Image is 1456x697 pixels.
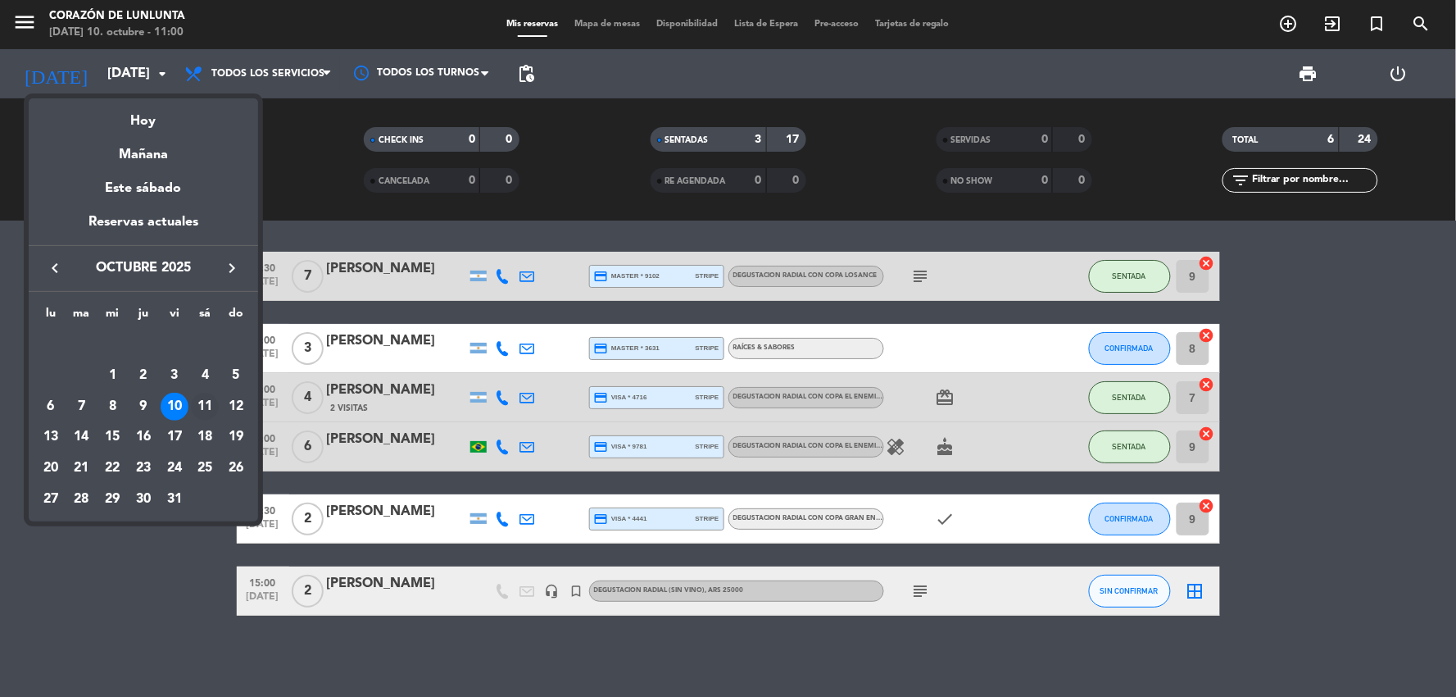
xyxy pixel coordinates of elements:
td: 2 de octubre de 2025 [128,360,159,391]
div: 26 [222,454,250,482]
td: 5 de octubre de 2025 [220,360,252,391]
th: miércoles [97,304,128,330]
td: 10 de octubre de 2025 [159,391,190,422]
div: 6 [37,393,65,421]
td: 26 de octubre de 2025 [220,453,252,484]
div: 12 [222,393,250,421]
div: 29 [98,485,126,513]
div: 9 [129,393,157,421]
td: 14 de octubre de 2025 [66,421,98,453]
div: 22 [98,454,126,482]
div: 16 [129,423,157,451]
i: keyboard_arrow_right [222,258,242,278]
th: lunes [35,304,66,330]
div: Mañana [29,132,258,166]
td: 15 de octubre de 2025 [97,421,128,453]
div: 23 [129,454,157,482]
div: 21 [68,454,96,482]
td: 19 de octubre de 2025 [220,421,252,453]
div: 15 [98,423,126,451]
td: 3 de octubre de 2025 [159,360,190,391]
div: 8 [98,393,126,421]
div: 24 [161,454,188,482]
div: 20 [37,454,65,482]
td: 29 de octubre de 2025 [97,484,128,515]
div: 3 [161,362,188,389]
td: 23 de octubre de 2025 [128,453,159,484]
td: 4 de octubre de 2025 [190,360,221,391]
th: domingo [220,304,252,330]
td: 18 de octubre de 2025 [190,421,221,453]
div: 11 [191,393,219,421]
div: 5 [222,362,250,389]
div: 14 [68,423,96,451]
td: 17 de octubre de 2025 [159,421,190,453]
td: 27 de octubre de 2025 [35,484,66,515]
td: 20 de octubre de 2025 [35,453,66,484]
td: 24 de octubre de 2025 [159,453,190,484]
div: 28 [68,485,96,513]
td: 28 de octubre de 2025 [66,484,98,515]
button: keyboard_arrow_right [217,257,247,279]
td: 7 de octubre de 2025 [66,391,98,422]
div: Hoy [29,98,258,132]
span: octubre 2025 [70,257,217,279]
td: 11 de octubre de 2025 [190,391,221,422]
div: 18 [191,423,219,451]
td: 25 de octubre de 2025 [190,453,221,484]
th: sábado [190,304,221,330]
div: 30 [129,485,157,513]
td: 8 de octubre de 2025 [97,391,128,422]
td: OCT. [35,329,252,360]
div: 1 [98,362,126,389]
div: 25 [191,454,219,482]
div: Reservas actuales [29,212,258,245]
td: 6 de octubre de 2025 [35,391,66,422]
td: 21 de octubre de 2025 [66,453,98,484]
td: 31 de octubre de 2025 [159,484,190,515]
div: 27 [37,485,65,513]
div: 31 [161,485,188,513]
th: viernes [159,304,190,330]
div: 2 [129,362,157,389]
div: 4 [191,362,219,389]
td: 13 de octubre de 2025 [35,421,66,453]
div: Este sábado [29,166,258,212]
div: 19 [222,423,250,451]
th: martes [66,304,98,330]
button: keyboard_arrow_left [40,257,70,279]
td: 16 de octubre de 2025 [128,421,159,453]
i: keyboard_arrow_left [45,258,65,278]
td: 30 de octubre de 2025 [128,484,159,515]
div: 7 [68,393,96,421]
div: 10 [161,393,188,421]
div: 13 [37,423,65,451]
div: 17 [161,423,188,451]
td: 22 de octubre de 2025 [97,453,128,484]
td: 12 de octubre de 2025 [220,391,252,422]
th: jueves [128,304,159,330]
td: 1 de octubre de 2025 [97,360,128,391]
td: 9 de octubre de 2025 [128,391,159,422]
